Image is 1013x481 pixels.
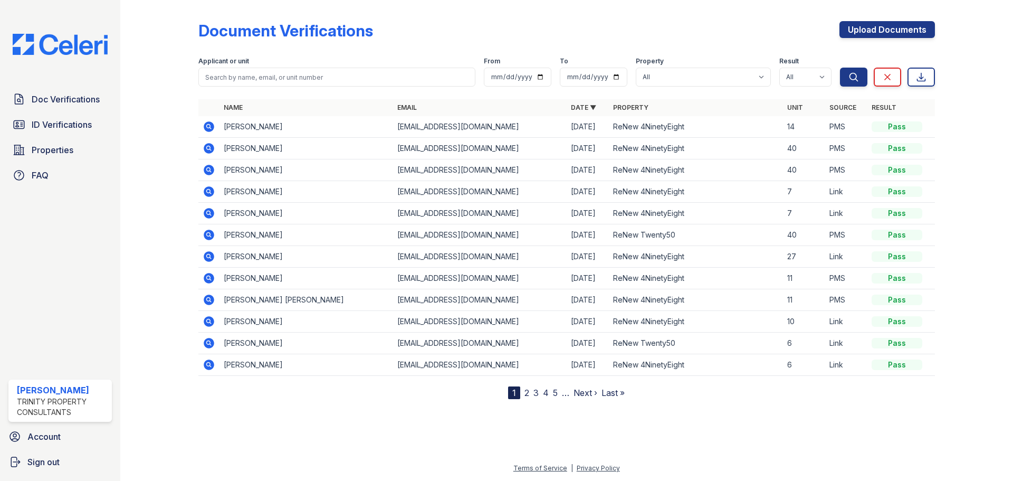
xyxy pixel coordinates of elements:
a: 4 [543,388,549,398]
td: [PERSON_NAME] [219,354,393,376]
td: [PERSON_NAME] [219,116,393,138]
div: Pass [872,230,922,240]
td: [EMAIL_ADDRESS][DOMAIN_NAME] [393,181,567,203]
td: [DATE] [567,268,609,289]
div: [PERSON_NAME] [17,384,108,397]
td: 27 [783,246,825,268]
td: [DATE] [567,354,609,376]
td: 7 [783,203,825,224]
td: [PERSON_NAME] [219,311,393,333]
td: 11 [783,289,825,311]
a: Sign out [4,451,116,473]
td: ReNew 4NinetyEight [609,116,782,138]
a: Privacy Policy [577,464,620,472]
td: [PERSON_NAME] [219,333,393,354]
td: [EMAIL_ADDRESS][DOMAIN_NAME] [393,354,567,376]
td: [EMAIL_ADDRESS][DOMAIN_NAME] [393,138,567,159]
span: Account [27,430,61,443]
td: [DATE] [567,203,609,224]
div: Pass [872,316,922,327]
td: [DATE] [567,116,609,138]
td: ReNew 4NinetyEight [609,159,782,181]
div: Pass [872,143,922,154]
td: [EMAIL_ADDRESS][DOMAIN_NAME] [393,116,567,138]
div: Document Verifications [198,21,373,40]
td: [DATE] [567,224,609,246]
td: [DATE] [567,289,609,311]
td: [DATE] [567,246,609,268]
td: ReNew Twenty50 [609,224,782,246]
td: [PERSON_NAME] [219,224,393,246]
td: ReNew Twenty50 [609,333,782,354]
td: ReNew 4NinetyEight [609,354,782,376]
a: ID Verifications [8,114,112,135]
td: 7 [783,181,825,203]
td: [PERSON_NAME] [219,138,393,159]
td: PMS [825,224,867,246]
a: 5 [553,388,558,398]
a: Next › [574,388,597,398]
td: [DATE] [567,138,609,159]
td: 40 [783,224,825,246]
a: Doc Verifications [8,89,112,110]
td: Link [825,333,867,354]
div: Pass [872,295,922,305]
td: [PERSON_NAME] [219,203,393,224]
td: Link [825,203,867,224]
label: From [484,57,500,65]
a: Account [4,426,116,447]
td: PMS [825,289,867,311]
td: Link [825,311,867,333]
div: | [571,464,573,472]
td: ReNew 4NinetyEight [609,203,782,224]
td: PMS [825,268,867,289]
td: ReNew 4NinetyEight [609,311,782,333]
td: [EMAIL_ADDRESS][DOMAIN_NAME] [393,333,567,354]
td: Link [825,354,867,376]
td: [DATE] [567,311,609,333]
td: [EMAIL_ADDRESS][DOMAIN_NAME] [393,246,567,268]
td: 10 [783,311,825,333]
label: Property [636,57,664,65]
td: 40 [783,159,825,181]
span: Sign out [27,456,60,468]
div: Pass [872,338,922,348]
td: [EMAIL_ADDRESS][DOMAIN_NAME] [393,203,567,224]
div: Pass [872,165,922,175]
td: ReNew 4NinetyEight [609,246,782,268]
div: 1 [508,386,520,399]
td: ReNew 4NinetyEight [609,181,782,203]
label: Applicant or unit [198,57,249,65]
td: Link [825,181,867,203]
td: [EMAIL_ADDRESS][DOMAIN_NAME] [393,289,567,311]
td: [PERSON_NAME] [219,246,393,268]
a: 2 [524,388,529,398]
td: [DATE] [567,181,609,203]
div: Pass [872,121,922,132]
td: 11 [783,268,825,289]
a: Name [224,103,243,111]
td: ReNew 4NinetyEight [609,289,782,311]
span: FAQ [32,169,49,182]
td: [EMAIL_ADDRESS][DOMAIN_NAME] [393,224,567,246]
a: Property [613,103,648,111]
div: Pass [872,186,922,197]
td: [EMAIL_ADDRESS][DOMAIN_NAME] [393,311,567,333]
div: Trinity Property Consultants [17,397,108,418]
span: … [562,386,569,399]
label: Result [779,57,799,65]
td: [PERSON_NAME] [219,268,393,289]
td: PMS [825,138,867,159]
a: Result [872,103,896,111]
a: 3 [533,388,539,398]
td: [EMAIL_ADDRESS][DOMAIN_NAME] [393,159,567,181]
a: Last » [601,388,625,398]
span: Properties [32,144,73,156]
a: Properties [8,139,112,161]
label: To [560,57,568,65]
td: PMS [825,159,867,181]
td: [PERSON_NAME] [PERSON_NAME] [219,289,393,311]
div: Pass [872,273,922,284]
td: ReNew 4NinetyEight [609,268,782,289]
